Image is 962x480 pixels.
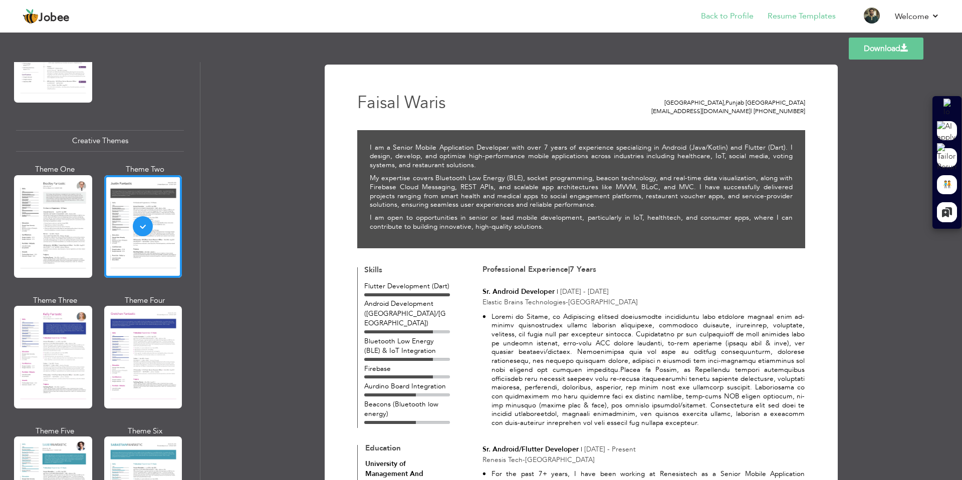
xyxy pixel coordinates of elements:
div: Bluetooth Low Energy (BLE) & IoT Integration [364,336,450,356]
li: Loremi do Sitame, co Adipiscing elitsed doeiusmodte incididuntu labo etdolore magnaal enim ad-min... [483,312,805,427]
span: Sr. Android Developer [483,287,555,296]
span: - [523,455,525,464]
div: Theme One [16,164,94,175]
span: | [751,107,752,115]
p: [GEOGRAPHIC_DATA] Punjab [GEOGRAPHIC_DATA] [619,99,806,107]
h4: Education [365,444,450,453]
span: - [566,297,568,307]
a: Resume Templates [768,11,836,22]
a: Welcome [895,11,939,23]
span: Sr. Android/Flutter Developer [483,444,579,454]
p: Elastic Brains Technologies [GEOGRAPHIC_DATA] [483,297,805,307]
span: [PHONE_NUMBER] [754,107,805,115]
span: [DATE] - [DATE] [560,287,609,296]
span: | [568,264,570,275]
p: My expertise covers Bluetooth Low Energy (BLE), socket programming, beacon technology, and real-t... [370,174,793,209]
span: Jobee [39,13,70,24]
div: Theme Six [106,426,184,436]
p: I am a Senior Mobile Application Developer with over 7 years of experience specializing in Androi... [370,143,793,170]
div: Flutter Development (Dart) [364,281,450,291]
p: Renesis Tech [GEOGRAPHIC_DATA] [483,455,805,464]
div: Aurdino Board Integration [364,381,450,391]
h3: Professional Experience 7 Years [483,266,805,274]
div: Firebase [364,364,450,373]
div: Theme Two [106,164,184,175]
a: Back to Profile [701,11,754,22]
div: Theme Four [106,295,184,306]
img: Profile Img [864,8,880,24]
a: Jobee [23,9,70,25]
span: Faisal [357,91,400,114]
span: Waris [404,91,445,114]
div: Theme Five [16,426,94,436]
span: | [557,287,558,296]
h4: Skills [364,266,450,275]
span: | [581,444,582,454]
a: Download [849,38,923,60]
div: Beacons (Bluetooth low energy) [364,399,450,419]
span: [EMAIL_ADDRESS][DOMAIN_NAME] [651,107,752,115]
span: , [724,99,726,107]
p: I am open to opportunities in senior or lead mobile development, particularly in IoT, healthtech,... [370,213,793,231]
div: Creative Themes [16,130,184,152]
img: jobee.io [23,9,39,25]
div: Theme Three [16,295,94,306]
div: Android Development ([GEOGRAPHIC_DATA]/[GEOGRAPHIC_DATA]) [364,299,450,328]
span: [DATE] - Present [584,444,636,454]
